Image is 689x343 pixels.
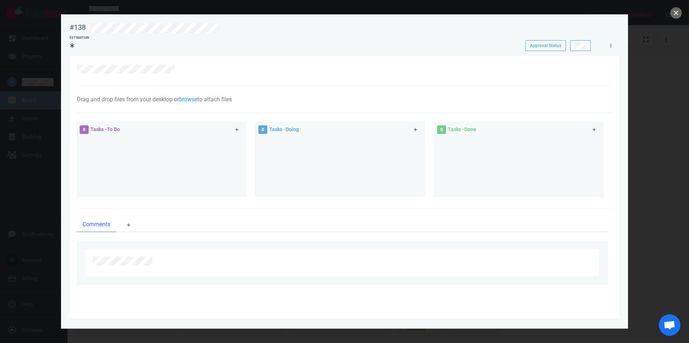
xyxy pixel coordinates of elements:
[670,7,682,19] button: close
[437,125,446,134] span: 0
[179,96,197,103] a: browse
[90,126,120,132] span: Tasks - To Do
[269,126,299,132] span: Tasks - Doing
[77,96,179,103] span: Drag and drop files from your desktop or
[80,125,89,134] span: 0
[70,36,89,41] div: Estimation
[659,314,680,336] div: Open chat
[70,23,86,32] div: #138
[448,126,476,132] span: Tasks - Done
[83,220,110,229] span: Comments
[197,96,232,103] span: to attach files
[525,40,566,51] button: Approval Status
[258,125,267,134] span: 0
